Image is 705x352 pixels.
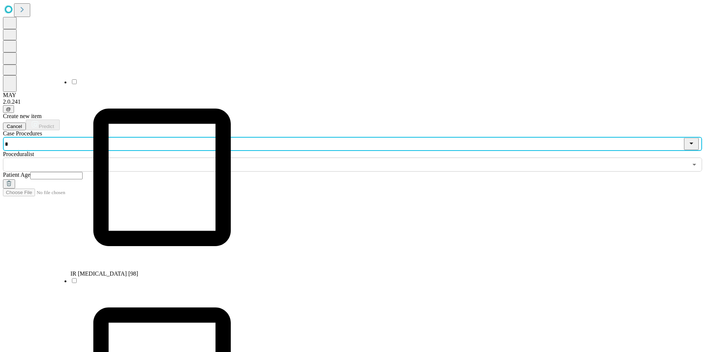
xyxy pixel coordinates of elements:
[3,92,702,99] div: MAY
[3,122,26,130] button: Cancel
[3,151,34,157] span: Proceduralist
[684,138,699,150] button: Close
[3,113,42,119] span: Create new item
[3,130,42,137] span: Scheduled Procedure
[689,159,699,170] button: Open
[7,124,22,129] span: Cancel
[3,99,702,105] div: 2.0.241
[3,172,30,178] span: Patient Age
[3,105,14,113] button: @
[70,270,138,277] span: IR [MEDICAL_DATA] [98]
[6,106,11,112] span: @
[39,124,54,129] span: Predict
[26,120,60,130] button: Predict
